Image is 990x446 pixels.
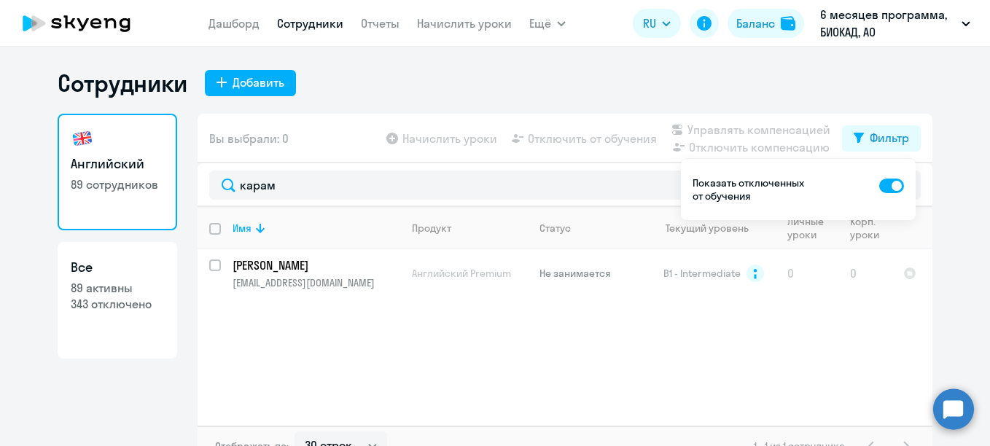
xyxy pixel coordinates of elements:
[870,129,909,146] div: Фильтр
[412,267,511,280] span: Английский Premium
[693,176,808,203] p: Показать отключенных от обучения
[529,15,551,32] span: Ещё
[820,6,956,41] p: 6 месяцев программа, БИОКАД, АО
[643,15,656,32] span: RU
[71,154,164,173] h3: Английский
[539,222,639,235] div: Статус
[209,171,921,200] input: Поиск по имени, email, продукту или статусу
[813,6,978,41] button: 6 месяцев программа, БИОКАД, АО
[781,16,795,31] img: balance
[850,215,891,241] div: Корп. уроки
[233,74,284,91] div: Добавить
[728,9,804,38] button: Балансbalance
[233,257,397,273] p: [PERSON_NAME]
[776,249,838,297] td: 0
[205,70,296,96] button: Добавить
[58,114,177,230] a: Английский89 сотрудников
[842,125,921,152] button: Фильтр
[787,215,828,241] div: Личные уроки
[233,257,399,273] a: [PERSON_NAME]
[412,222,451,235] div: Продукт
[233,222,252,235] div: Имя
[850,215,881,241] div: Корп. уроки
[209,130,289,147] span: Вы выбрали: 0
[71,280,164,296] p: 89 активны
[666,222,749,235] div: Текущий уровень
[71,176,164,192] p: 89 сотрудников
[58,242,177,359] a: Все89 активны343 отключено
[233,222,399,235] div: Имя
[277,16,343,31] a: Сотрудники
[838,249,892,297] td: 0
[539,267,639,280] p: Не занимается
[652,222,775,235] div: Текущий уровень
[787,215,838,241] div: Личные уроки
[71,258,164,277] h3: Все
[736,15,775,32] div: Баланс
[233,276,399,289] p: [EMAIL_ADDRESS][DOMAIN_NAME]
[633,9,681,38] button: RU
[663,267,741,280] span: B1 - Intermediate
[208,16,260,31] a: Дашборд
[361,16,399,31] a: Отчеты
[58,69,187,98] h1: Сотрудники
[417,16,512,31] a: Начислить уроки
[412,222,527,235] div: Продукт
[529,9,566,38] button: Ещё
[539,222,571,235] div: Статус
[71,127,94,150] img: english
[71,296,164,312] p: 343 отключено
